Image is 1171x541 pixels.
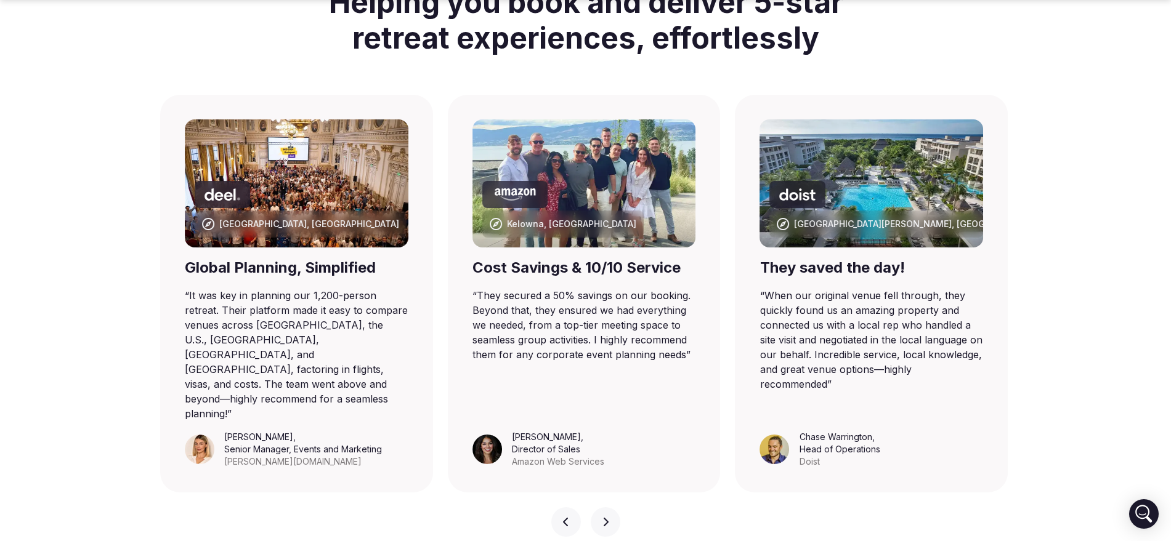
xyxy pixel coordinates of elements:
svg: Doist company logo [780,188,816,201]
blockquote: “ They secured a 50% savings on our booking. Beyond that, they ensured we had everything we neede... [472,288,696,362]
div: Senior Manager, Events and Marketing [224,443,382,455]
div: Global Planning, Simplified [185,257,408,278]
div: [GEOGRAPHIC_DATA], [GEOGRAPHIC_DATA] [219,218,399,230]
img: Playa Del Carmen, Mexico [760,119,984,247]
cite: Chase Warrington [800,431,872,442]
svg: Deel company logo [205,188,240,201]
div: Amazon Web Services [512,455,604,468]
blockquote: “ When our original venue fell through, they quickly found us an amazing property and connected u... [760,288,984,391]
figcaption: , [224,431,382,468]
img: Triana Jewell-Lujan [185,435,214,464]
div: [GEOGRAPHIC_DATA][PERSON_NAME], [GEOGRAPHIC_DATA] [795,218,1045,230]
figcaption: , [800,431,880,468]
img: Sonia Singh [472,435,502,464]
img: Chase Warrington [760,435,790,464]
figcaption: , [512,431,604,468]
div: They saved the day! [760,257,984,278]
div: Open Intercom Messenger [1129,499,1159,529]
blockquote: “ It was key in planning our 1,200-person retreat. Their platform made it easy to compare venues ... [185,288,408,421]
div: Head of Operations [800,443,880,455]
img: Punta Umbria, Spain [185,119,408,247]
img: Kelowna, Canada [472,119,696,247]
div: [PERSON_NAME][DOMAIN_NAME] [224,455,382,468]
cite: [PERSON_NAME] [512,431,581,442]
cite: [PERSON_NAME] [224,431,293,442]
div: Cost Savings & 10/10 Service [472,257,696,278]
div: Kelowna, [GEOGRAPHIC_DATA] [507,218,636,230]
div: Doist [800,455,880,468]
div: Director of Sales [512,443,604,455]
